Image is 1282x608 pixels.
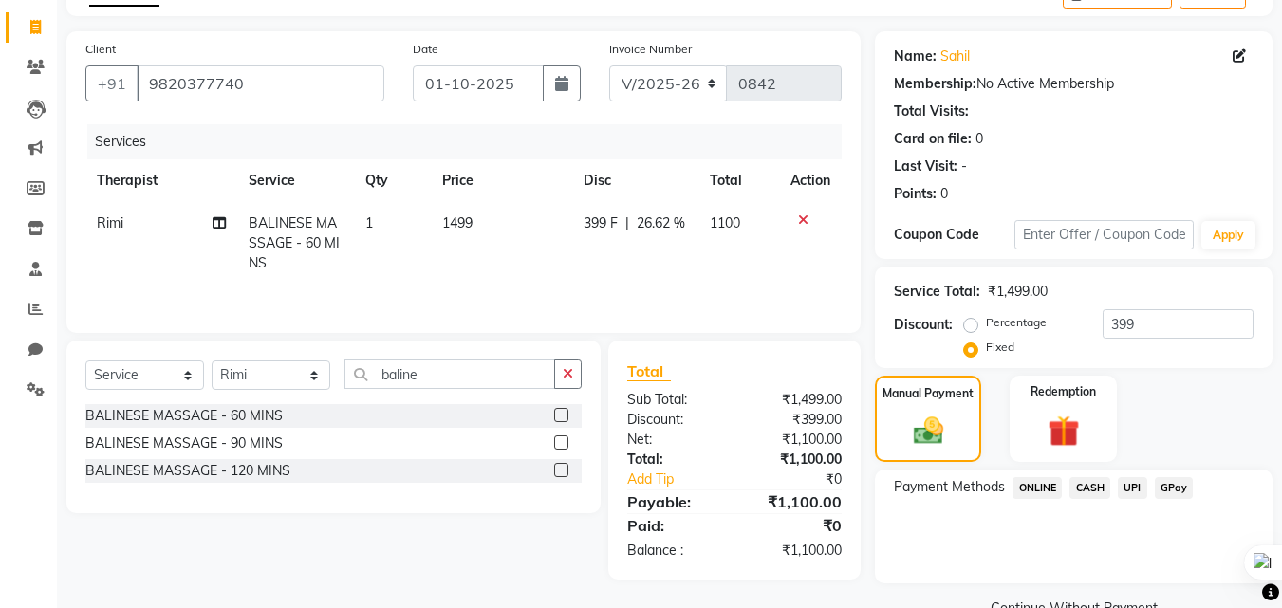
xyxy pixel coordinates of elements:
input: Search or Scan [344,359,555,389]
span: Rimi [97,214,123,231]
div: Total Visits: [894,101,969,121]
div: Membership: [894,74,976,94]
div: ₹1,499.00 [734,390,856,410]
span: 1100 [710,214,740,231]
span: Total [627,361,671,381]
div: Card on file: [894,129,972,149]
input: Enter Offer / Coupon Code [1014,220,1194,249]
div: 0 [940,184,948,204]
div: ₹399.00 [734,410,856,430]
div: - [961,157,967,176]
label: Redemption [1031,383,1096,400]
div: Services [87,124,856,159]
label: Percentage [986,314,1047,331]
th: Therapist [85,159,237,202]
div: Last Visit: [894,157,957,176]
div: ₹1,499.00 [988,282,1048,302]
span: BALINESE MASSAGE - 60 MINS [249,214,340,271]
div: Discount: [613,410,734,430]
span: Payment Methods [894,477,1005,497]
div: Sub Total: [613,390,734,410]
th: Service [237,159,354,202]
input: Search by Name/Mobile/Email/Code [137,65,384,101]
span: GPay [1155,477,1194,499]
label: Manual Payment [883,385,974,402]
label: Date [413,41,438,58]
span: 399 F [584,213,618,233]
div: ₹0 [755,470,857,489]
th: Total [698,159,779,202]
div: No Active Membership [894,74,1254,94]
div: Total: [613,450,734,470]
div: ₹0 [734,514,856,537]
button: Apply [1201,221,1255,249]
div: Net: [613,430,734,450]
div: Points: [894,184,937,204]
img: _gift.svg [1038,412,1089,451]
span: UPI [1118,477,1147,499]
div: BALINESE MASSAGE - 60 MINS [85,406,283,426]
span: 1 [365,214,373,231]
a: Add Tip [613,470,754,489]
button: +91 [85,65,139,101]
th: Price [431,159,572,202]
span: 26.62 % [637,213,685,233]
div: ₹1,100.00 [734,490,856,513]
div: Balance : [613,541,734,561]
img: _cash.svg [904,414,953,448]
div: ₹1,100.00 [734,450,856,470]
label: Fixed [986,339,1014,356]
th: Qty [354,159,431,202]
th: Action [779,159,842,202]
a: Sahil [940,46,970,66]
div: BALINESE MASSAGE - 120 MINS [85,461,290,481]
span: | [625,213,629,233]
div: Service Total: [894,282,980,302]
div: Discount: [894,315,953,335]
div: Name: [894,46,937,66]
label: Invoice Number [609,41,692,58]
div: Coupon Code [894,225,1013,245]
th: Disc [572,159,698,202]
div: 0 [975,129,983,149]
div: ₹1,100.00 [734,541,856,561]
span: CASH [1069,477,1110,499]
span: 1499 [442,214,473,231]
label: Client [85,41,116,58]
div: Payable: [613,490,734,513]
div: ₹1,100.00 [734,430,856,450]
div: BALINESE MASSAGE - 90 MINS [85,433,283,453]
div: Paid: [613,514,734,537]
span: ONLINE [1013,477,1062,499]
